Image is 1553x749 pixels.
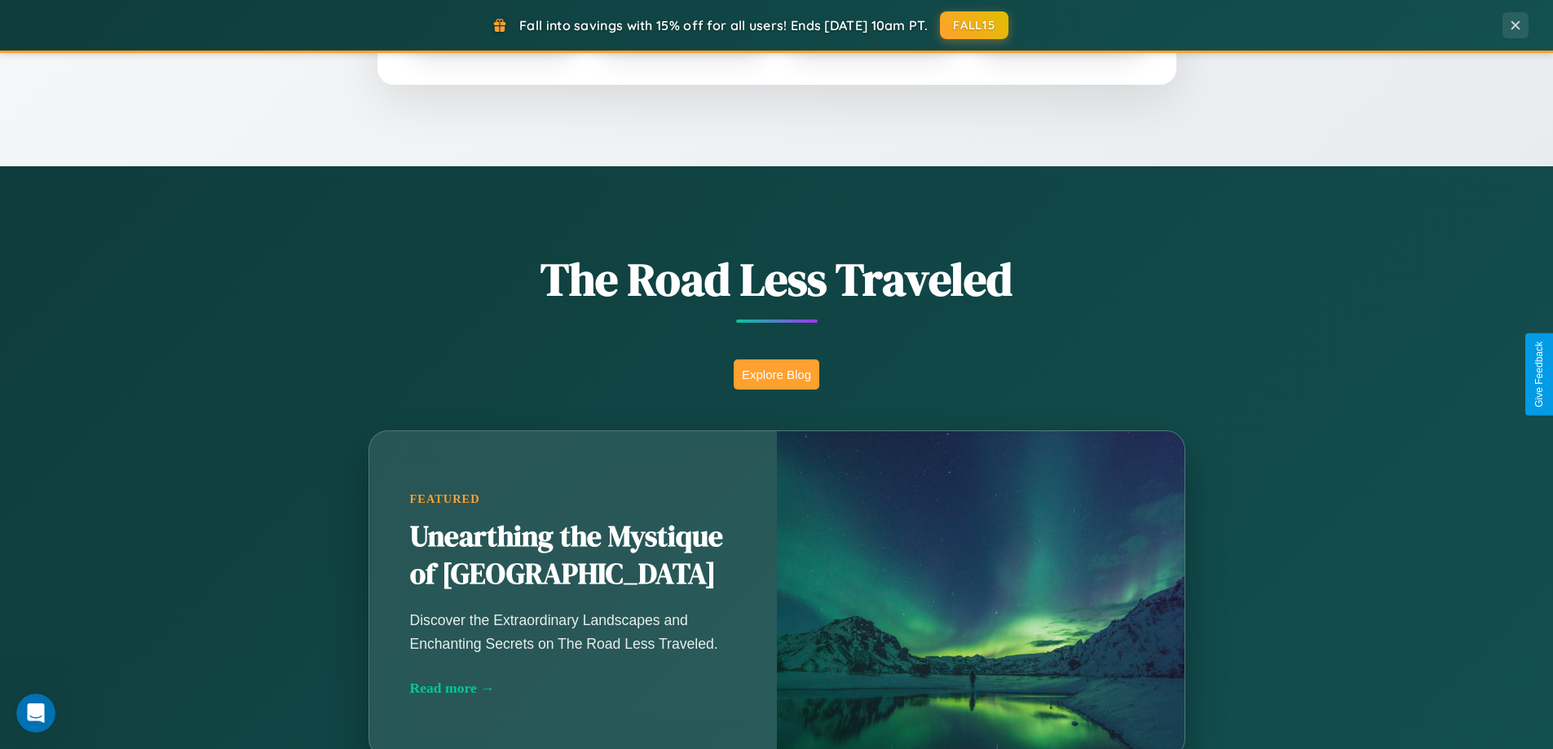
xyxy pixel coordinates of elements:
p: Discover the Extraordinary Landscapes and Enchanting Secrets on The Road Less Traveled. [410,609,736,654]
h2: Unearthing the Mystique of [GEOGRAPHIC_DATA] [410,518,736,593]
h1: The Road Less Traveled [288,248,1266,311]
iframe: Intercom live chat [16,694,55,733]
div: Featured [410,492,736,506]
button: FALL15 [940,11,1008,39]
span: Fall into savings with 15% off for all users! Ends [DATE] 10am PT. [519,17,928,33]
button: Explore Blog [734,359,819,390]
div: Give Feedback [1533,341,1545,408]
div: Read more → [410,680,736,697]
